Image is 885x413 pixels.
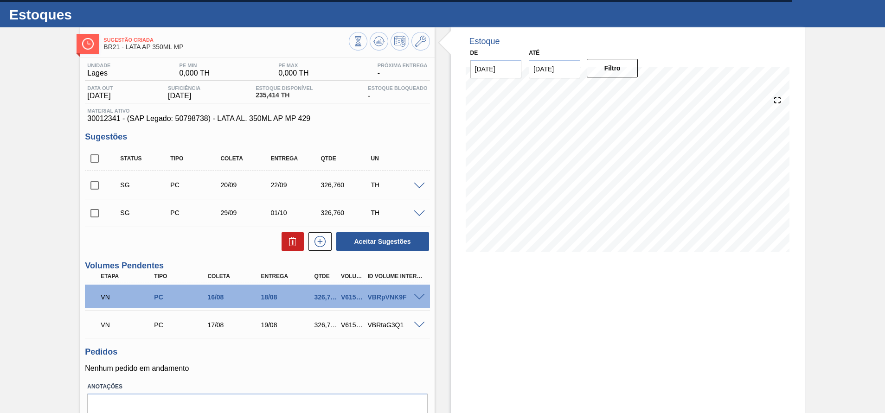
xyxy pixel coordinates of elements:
span: 0,000 TH [180,69,210,77]
div: Entrega [258,273,318,280]
div: 16/08/2025 [205,293,265,301]
span: Estoque Bloqueado [368,85,427,91]
span: 0,000 TH [278,69,309,77]
div: UN [368,155,424,162]
div: TH [368,209,424,216]
div: VBRtaG3Q1 [365,321,425,329]
span: [DATE] [87,92,113,100]
span: Material ativo [87,108,427,114]
div: Coleta [218,155,274,162]
button: Ir ao Master Data / Geral [411,32,430,51]
span: [DATE] [168,92,200,100]
label: De [470,50,478,56]
div: Qtde [318,155,374,162]
input: dd/mm/yyyy [470,60,522,78]
h3: Sugestões [85,132,430,142]
div: TH [368,181,424,189]
button: Visão Geral dos Estoques [349,32,367,51]
img: Ícone [82,38,94,50]
div: Tipo [168,155,224,162]
div: Sugestão Criada [118,209,173,216]
button: Atualizar Gráfico [370,32,388,51]
div: Volume de Negociação [98,315,158,335]
div: - [366,85,430,100]
div: Volume Portal [339,273,366,280]
div: Qtde [312,273,340,280]
div: Pedido de Compra [152,293,212,301]
button: Aceitar Sugestões [336,232,429,251]
div: Id Volume Interno [365,273,425,280]
span: Suficiência [168,85,200,91]
span: PE MAX [278,63,309,68]
div: V615818 [339,321,366,329]
div: 18/08/2025 [258,293,318,301]
span: 30012341 - (SAP Legado: 50798738) - LATA AL. 350ML AP MP 429 [87,114,427,123]
div: 17/08/2025 [205,321,265,329]
div: Pedido de Compra [168,209,224,216]
span: BR21 - LATA AP 350ML MP [103,44,348,51]
div: Entrega [268,155,324,162]
span: Sugestão Criada [103,37,348,43]
div: Tipo [152,273,212,280]
div: Sugestão Criada [118,181,173,189]
span: Unidade [87,63,110,68]
p: VN [101,321,156,329]
div: - [375,63,430,77]
p: Nenhum pedido em andamento [85,364,430,373]
span: 235,414 TH [256,92,313,99]
span: Próxima Entrega [378,63,428,68]
span: PE MIN [180,63,210,68]
label: Até [529,50,539,56]
div: 22/09/2025 [268,181,324,189]
div: Etapa [98,273,158,280]
div: 01/10/2025 [268,209,324,216]
div: 19/08/2025 [258,321,318,329]
div: 29/09/2025 [218,209,274,216]
div: 326,760 [318,209,374,216]
span: Estoque Disponível [256,85,313,91]
input: dd/mm/yyyy [529,60,580,78]
div: Estoque [469,37,500,46]
div: Status [118,155,173,162]
span: Data out [87,85,113,91]
div: VBRpVNK9F [365,293,425,301]
div: V615824 [339,293,366,301]
h3: Volumes Pendentes [85,261,430,271]
div: Nova sugestão [304,232,332,251]
div: 326,760 [312,293,340,301]
button: Filtro [587,59,638,77]
h1: Estoques [9,9,174,20]
div: 326,760 [318,181,374,189]
button: Programar Estoque [391,32,409,51]
div: Aceitar Sugestões [332,231,430,252]
div: 326,760 [312,321,340,329]
p: VN [101,293,156,301]
div: Coleta [205,273,265,280]
div: Pedido de Compra [152,321,212,329]
div: Excluir Sugestões [277,232,304,251]
div: Pedido de Compra [168,181,224,189]
span: Lages [87,69,110,77]
label: Anotações [87,380,427,394]
div: Volume de Negociação [98,287,158,307]
div: 20/09/2025 [218,181,274,189]
h3: Pedidos [85,347,430,357]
